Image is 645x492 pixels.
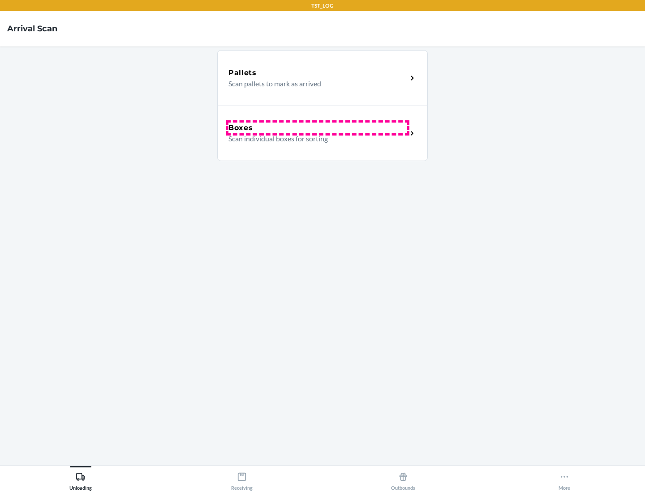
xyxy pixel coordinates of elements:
[217,50,428,106] a: PalletsScan pallets to mark as arrived
[559,468,570,491] div: More
[7,23,57,34] h4: Arrival Scan
[228,78,400,89] p: Scan pallets to mark as arrived
[228,133,400,144] p: Scan individual boxes for sorting
[228,68,257,78] h5: Pallets
[217,106,428,161] a: BoxesScan individual boxes for sorting
[228,123,253,133] h5: Boxes
[161,466,322,491] button: Receiving
[69,468,92,491] div: Unloading
[484,466,645,491] button: More
[391,468,415,491] div: Outbounds
[231,468,253,491] div: Receiving
[322,466,484,491] button: Outbounds
[311,2,334,10] p: TST_LOG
